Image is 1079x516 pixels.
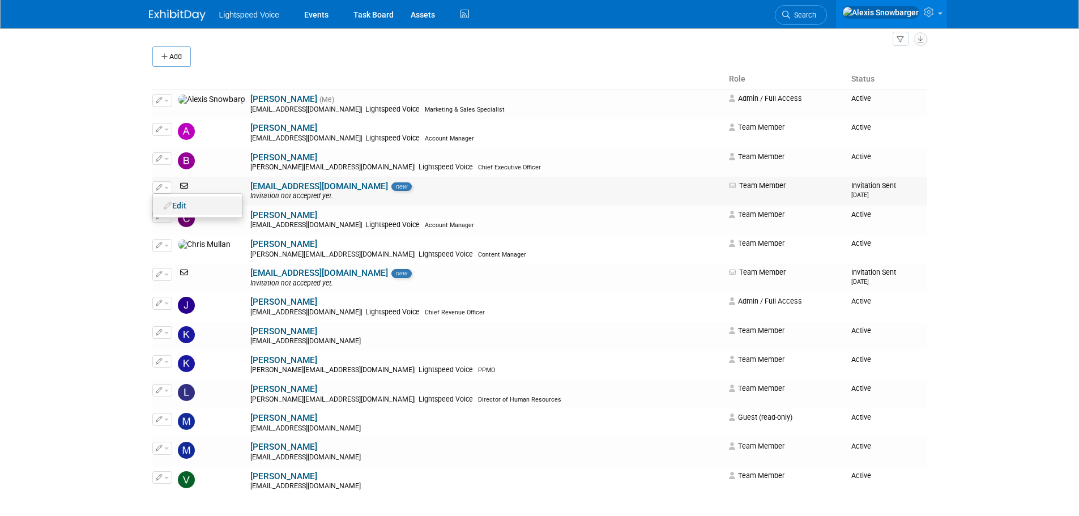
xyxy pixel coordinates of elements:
div: [EMAIL_ADDRESS][DOMAIN_NAME] [250,424,722,433]
span: Lightspeed Voice [362,308,423,316]
img: Brad Fuller [178,152,195,169]
a: [PERSON_NAME] [250,94,317,104]
span: Invitation Sent [851,268,896,285]
span: Team Member [729,355,784,364]
span: Team Member [729,239,784,248]
a: [PERSON_NAME] [250,384,317,394]
img: Kevin McKinlay [178,326,195,343]
span: Admin / Full Access [729,94,802,103]
span: Content Manager [478,251,526,258]
span: Lightspeed Voice [416,366,476,374]
span: Active [851,326,871,335]
span: | [361,308,362,316]
span: | [361,221,362,229]
span: PPMO [478,366,495,374]
a: Edit [153,198,242,214]
span: Active [851,210,871,219]
span: Lightspeed Voice [362,134,423,142]
small: [DATE] [851,278,869,285]
th: Status [847,70,927,89]
span: Team Member [729,471,784,480]
span: Invitation Sent [851,181,896,199]
span: Team Member [729,152,784,161]
img: Alexis Snowbarger [842,6,919,19]
span: new [391,269,412,278]
a: [EMAIL_ADDRESS][DOMAIN_NAME] [250,181,388,191]
img: Marc Magliano [178,442,195,459]
span: Team Member [729,384,784,393]
div: [EMAIL_ADDRESS][DOMAIN_NAME] [250,105,722,114]
span: Lightspeed Voice [416,395,476,403]
small: [DATE] [851,191,869,199]
span: Team Member [729,210,784,219]
div: Invitation not accepted yet. [250,192,722,201]
span: | [361,105,362,113]
span: Active [851,413,871,421]
a: [PERSON_NAME] [250,355,317,365]
span: Chief Executive Officer [478,164,541,171]
span: Active [851,355,871,364]
span: Chief Revenue Officer [425,309,485,316]
div: [PERSON_NAME][EMAIL_ADDRESS][DOMAIN_NAME] [250,366,722,375]
span: Active [851,442,871,450]
span: Active [851,123,871,131]
span: Lightspeed Voice [219,10,280,19]
img: Casey Cooney [178,210,195,227]
span: Admin / Full Access [729,297,802,305]
div: [EMAIL_ADDRESS][DOMAIN_NAME] [250,308,722,317]
span: Lightspeed Voice [362,221,423,229]
a: [PERSON_NAME] [250,123,317,133]
img: Malinda Boyette [178,413,195,430]
div: Invitation not accepted yet. [250,279,722,288]
div: [EMAIL_ADDRESS][DOMAIN_NAME] [250,134,722,143]
img: Lourdes Fuller [178,384,195,401]
img: Chris Mullan [178,240,231,250]
div: [EMAIL_ADDRESS][DOMAIN_NAME] [250,221,722,230]
a: [EMAIL_ADDRESS][DOMAIN_NAME] [250,268,388,278]
img: ExhibitDay [149,10,206,21]
img: Veronika Perkowski [178,471,195,488]
div: [PERSON_NAME][EMAIL_ADDRESS][DOMAIN_NAME] [250,163,722,172]
div: [EMAIL_ADDRESS][DOMAIN_NAME] [250,337,722,346]
th: Role [724,70,847,89]
img: Andrew Chlebina [178,123,195,140]
span: Lightspeed Voice [362,105,423,113]
a: [PERSON_NAME] [250,413,317,423]
a: [PERSON_NAME] [250,239,317,249]
span: Account Manager [425,221,474,229]
span: | [414,163,416,171]
span: Active [851,297,871,305]
span: Team Member [729,123,784,131]
span: Active [851,471,871,480]
span: Guest (read-only) [729,413,792,421]
span: new [391,182,412,191]
span: Search [790,11,816,19]
span: | [414,366,416,374]
img: Alexis Snowbarger [178,95,245,105]
a: [PERSON_NAME] [250,471,317,481]
div: [PERSON_NAME][EMAIL_ADDRESS][DOMAIN_NAME] [250,395,722,404]
span: Marketing & Sales Specialist [425,106,505,113]
span: Active [851,384,871,393]
span: Team Member [729,181,786,190]
span: Lightspeed Voice [416,163,476,171]
a: [PERSON_NAME] [250,152,317,163]
span: Active [851,94,871,103]
button: Add [152,46,191,67]
span: Account Manager [425,135,474,142]
div: [EMAIL_ADDRESS][DOMAIN_NAME] [250,453,722,462]
a: [PERSON_NAME] [250,210,317,220]
img: Khanh Nguyen [178,355,195,372]
span: | [361,134,362,142]
span: Active [851,239,871,248]
a: Search [775,5,827,25]
a: [PERSON_NAME] [250,326,317,336]
span: Active [851,152,871,161]
span: | [414,395,416,403]
div: [EMAIL_ADDRESS][DOMAIN_NAME] [250,482,722,491]
span: Team Member [729,326,784,335]
img: Joel Poythress [178,297,195,314]
span: (Me) [319,96,334,104]
span: | [414,250,416,258]
span: Team Member [729,268,786,276]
